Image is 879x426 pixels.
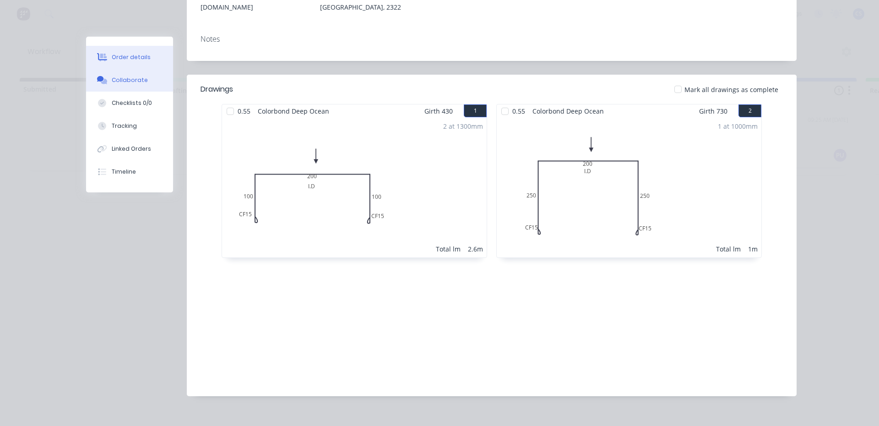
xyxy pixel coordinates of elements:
div: Timeline [112,168,136,176]
div: Linked Orders [112,145,151,153]
div: I.DCF15250200CF152501 at 1000mmTotal lm1m [497,118,761,257]
button: Checklists 0/0 [86,92,173,115]
span: Mark all drawings as complete [684,85,778,94]
button: 1 [464,104,487,117]
div: I.DCF15100200CF151002 at 1300mmTotal lm2.6m [222,118,487,257]
button: Collaborate [86,69,173,92]
div: Drawings [201,84,233,95]
button: Linked Orders [86,137,173,160]
button: Order details [86,46,173,69]
div: Notes [201,35,783,44]
div: 2 at 1300mm [443,121,483,131]
button: Timeline [86,160,173,183]
span: Girth 430 [424,104,453,118]
div: 1m [748,244,758,254]
div: Tracking [112,122,137,130]
span: 0.55 [234,104,254,118]
div: Collaborate [112,76,148,84]
div: Total lm [436,244,461,254]
span: Girth 730 [699,104,727,118]
div: Order details [112,53,151,61]
div: 2.6m [468,244,483,254]
div: Checklists 0/0 [112,99,152,107]
span: Colorbond Deep Ocean [254,104,333,118]
div: 1 at 1000mm [718,121,758,131]
span: 0.55 [509,104,529,118]
span: Colorbond Deep Ocean [529,104,608,118]
button: Tracking [86,115,173,137]
div: Total lm [716,244,741,254]
button: 2 [738,104,761,117]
